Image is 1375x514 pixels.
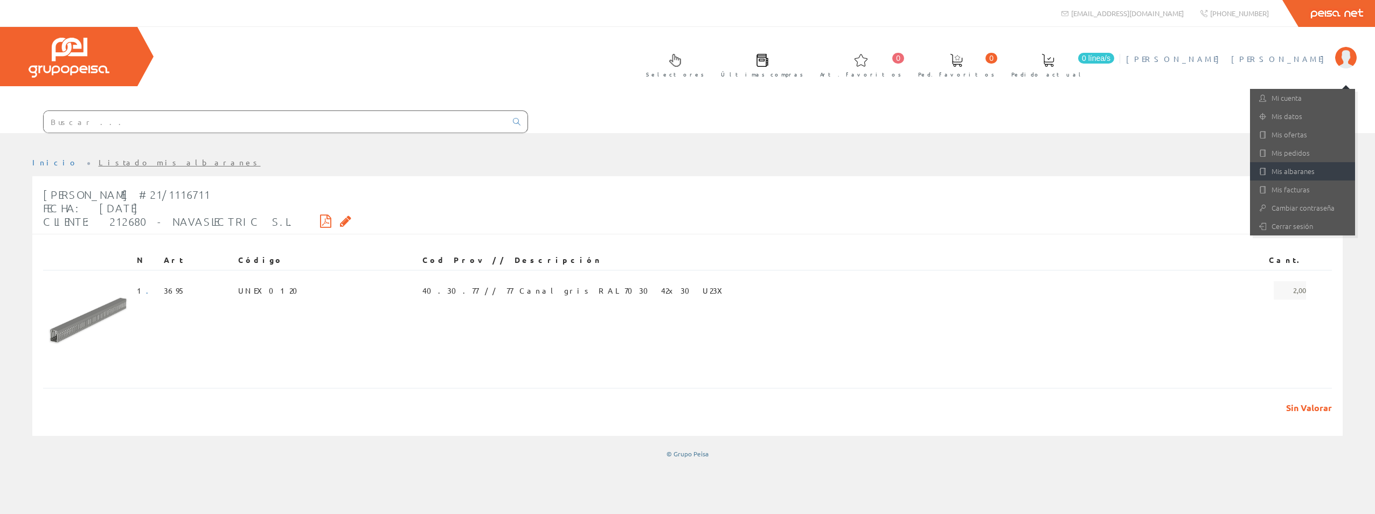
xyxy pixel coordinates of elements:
[32,449,1343,459] div: © Grupo Peisa
[159,251,234,270] th: Art
[47,281,128,362] img: Foto artículo (150x150)
[1210,9,1269,18] span: [PHONE_NUMBER]
[1078,53,1114,64] span: 0 línea/s
[1250,126,1355,144] a: Mis ofertas
[164,281,185,300] span: 3695
[1250,180,1355,199] a: Mis facturas
[146,286,155,295] a: .
[646,69,704,80] span: Selectores
[985,53,997,64] span: 0
[1278,402,1332,414] span: Sin Valorar
[99,157,261,167] a: Listado mis albaranes
[32,157,78,167] a: Inicio
[418,251,1198,270] th: Cod Prov // Descripción
[422,281,729,300] span: 40.30.77 // 77 Canal gris RAL7030 42x30 U23X
[29,38,109,78] img: Grupo Peisa
[892,53,904,64] span: 0
[1250,199,1355,217] a: Cambiar contraseña
[1250,89,1355,107] a: Mi cuenta
[1071,9,1184,18] span: [EMAIL_ADDRESS][DOMAIN_NAME]
[137,281,155,300] span: 1
[44,111,506,133] input: Buscar ...
[1197,251,1310,270] th: Cant.
[238,281,304,300] span: UNEX0120
[918,69,995,80] span: Ped. favoritos
[1250,144,1355,162] a: Mis pedidos
[340,217,351,225] i: Solicitar por email copia firmada
[1011,69,1085,80] span: Pedido actual
[1274,281,1306,300] span: 2,00
[43,188,294,228] span: [PERSON_NAME] #21/1116711 Fecha: [DATE] Cliente: 212680 - NAVASLECTRIC S.L.
[1126,45,1357,55] a: [PERSON_NAME] [PERSON_NAME]
[820,69,901,80] span: Art. favoritos
[1250,217,1355,235] a: Cerrar sesión
[1250,107,1355,126] a: Mis datos
[234,251,418,270] th: Código
[721,69,803,80] span: Últimas compras
[320,217,331,225] i: Descargar PDF
[133,251,159,270] th: N
[710,45,809,84] a: Últimas compras
[1126,53,1330,64] span: [PERSON_NAME] [PERSON_NAME]
[635,45,710,84] a: Selectores
[1250,162,1355,180] a: Mis albaranes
